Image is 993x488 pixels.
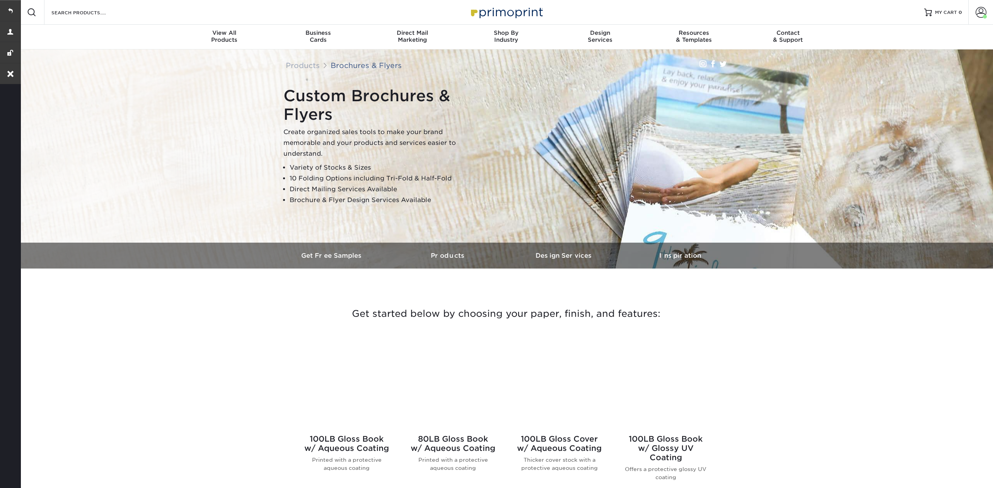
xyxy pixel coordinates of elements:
[553,25,647,49] a: DesignServices
[506,252,622,259] h3: Design Services
[741,29,835,36] span: Contact
[390,243,506,269] a: Products
[283,127,477,159] p: Create organized sales tools to make your brand memorable and your products and services easier t...
[622,243,738,269] a: Inspiration
[459,29,553,36] span: Shop By
[647,29,741,36] span: Resources
[515,340,603,428] img: 100LB Gloss Cover<br/>w/ Aqueous Coating Brochures & Flyers
[459,25,553,49] a: Shop ByIndustry
[935,9,957,16] span: MY CART
[647,29,741,43] div: & Templates
[459,29,553,43] div: Industry
[365,25,459,49] a: Direct MailMarketing
[365,29,459,43] div: Marketing
[409,340,497,428] img: 80LB Gloss Book<br/>w/ Aqueous Coating Brochures & Flyers
[177,25,271,49] a: View AllProducts
[506,243,622,269] a: Design Services
[553,29,647,36] span: Design
[409,434,497,453] h2: 80LB Gloss Book w/ Aqueous Coating
[290,173,477,184] li: 10 Folding Options including Tri-Fold & Half-Fold
[51,8,126,17] input: SEARCH PRODUCTS.....
[622,465,710,481] p: Offers a protective glossy UV coating
[290,195,477,206] li: Brochure & Flyer Design Services Available
[286,61,320,70] a: Products
[303,434,391,453] h2: 100LB Gloss Book w/ Aqueous Coating
[553,29,647,43] div: Services
[271,29,365,36] span: Business
[409,456,497,472] p: Printed with a protective aqueous coating
[959,10,962,15] span: 0
[303,340,391,428] img: 100LB Gloss Book<br/>w/ Aqueous Coating Brochures & Flyers
[331,61,402,70] a: Brochures & Flyers
[177,29,271,36] span: View All
[303,456,391,472] p: Printed with a protective aqueous coating
[467,4,545,20] img: Primoprint
[365,29,459,36] span: Direct Mail
[271,25,365,49] a: BusinessCards
[741,25,835,49] a: Contact& Support
[274,252,390,259] h3: Get Free Samples
[280,296,732,331] h3: Get started below by choosing your paper, finish, and features:
[647,25,741,49] a: Resources& Templates
[274,243,390,269] a: Get Free Samples
[290,162,477,173] li: Variety of Stocks & Sizes
[390,252,506,259] h3: Products
[515,434,603,453] h2: 100LB Gloss Cover w/ Aqueous Coating
[741,29,835,43] div: & Support
[271,29,365,43] div: Cards
[283,87,477,124] h1: Custom Brochures & Flyers
[177,29,271,43] div: Products
[515,456,603,472] p: Thicker cover stock with a protective aqueous coating
[622,340,710,428] img: 100LB Gloss Book<br/>w/ Glossy UV Coating Brochures & Flyers
[622,252,738,259] h3: Inspiration
[622,434,710,462] h2: 100LB Gloss Book w/ Glossy UV Coating
[290,184,477,195] li: Direct Mailing Services Available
